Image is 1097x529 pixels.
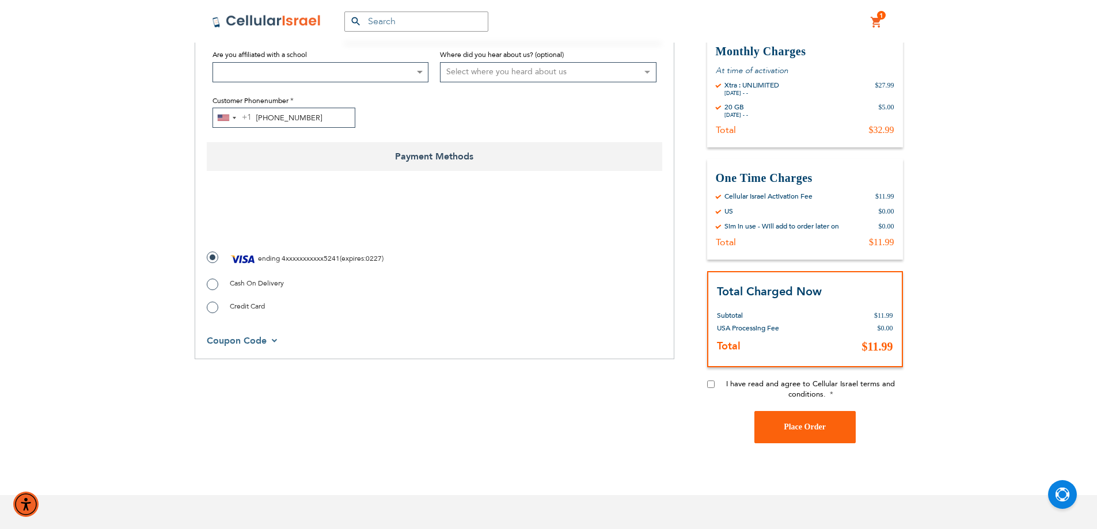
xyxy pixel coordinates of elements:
[717,284,822,299] strong: Total Charged Now
[207,250,384,268] label: ( : )
[716,237,736,248] div: Total
[282,254,340,263] span: 4xxxxxxxxxxx5241
[879,207,894,216] div: $0.00
[874,311,893,319] span: $11.99
[879,11,883,20] span: 1
[212,50,307,59] span: Are you affiliated with a school
[717,300,807,322] th: Subtotal
[879,102,894,119] div: $5.00
[724,81,779,90] div: Xtra : UNLIMITED
[754,411,856,443] button: Place Order
[13,492,39,517] div: Accessibility Menu
[212,14,321,28] img: Cellular Israel Logo
[869,124,894,136] div: $32.99
[784,423,826,431] span: Place Order
[870,16,883,29] a: 1
[724,90,779,97] div: [DATE] - -
[724,207,733,216] div: US
[875,192,894,201] div: $11.99
[726,379,895,399] span: I have read and agree to Cellular Israel terms and conditions.
[879,222,894,231] div: $0.00
[717,339,741,353] strong: Total
[724,222,839,231] div: Sim in use - Will add to order later on
[230,279,284,288] span: Cash On Delivery
[230,302,265,311] span: Credit Card
[440,50,564,59] span: Where did you hear about us? (optional)
[366,254,382,263] span: 0227
[716,44,894,59] h3: Monthly Charges
[724,112,748,119] div: [DATE] - -
[716,170,894,186] h3: One Time Charges
[344,12,488,32] input: Search
[341,254,364,263] span: expires
[716,65,894,76] p: At time of activation
[724,192,813,201] div: Cellular Israel Activation Fee
[716,124,736,136] div: Total
[207,334,267,347] span: Coupon Code
[242,111,252,125] div: +1
[717,324,779,333] span: USA Processing Fee
[213,108,252,127] button: Selected country
[875,81,894,97] div: $27.99
[862,340,893,353] span: $11.99
[212,96,289,105] span: Customer Phonenumber
[230,250,256,268] img: Visa
[212,108,355,128] input: e.g. 201-555-0123
[207,142,662,171] span: Payment Methods
[878,324,893,332] span: $0.00
[724,102,748,112] div: 20 GB
[258,254,280,263] span: ending
[869,237,894,248] div: $11.99
[207,197,382,242] iframe: reCAPTCHA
